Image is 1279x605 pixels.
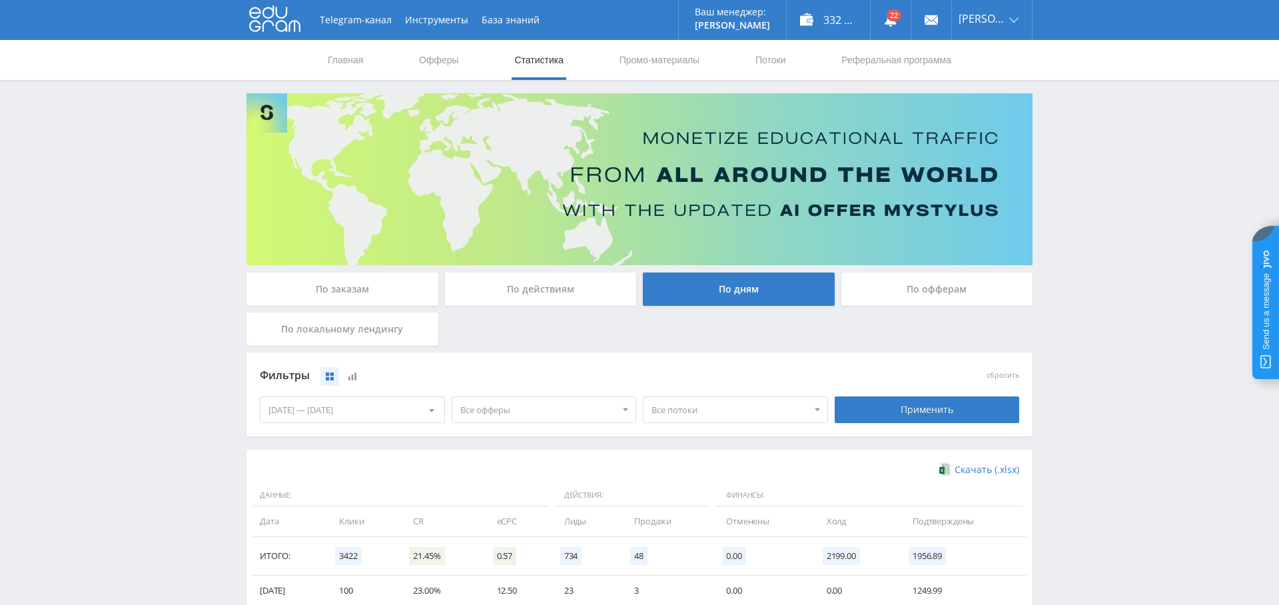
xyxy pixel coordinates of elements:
[618,40,701,80] a: Промо-материалы
[513,40,565,80] a: Статистика
[246,312,438,346] div: По локальному лендингу
[713,506,813,536] td: Отменены
[246,93,1033,265] img: Banner
[400,506,483,536] td: CR
[326,40,364,80] a: Главная
[554,484,709,507] span: Действия:
[445,273,637,306] div: По действиям
[418,40,460,80] a: Офферы
[335,547,361,565] span: 3422
[840,40,953,80] a: Реферальная программа
[813,506,899,536] td: Холд
[643,273,835,306] div: По дням
[716,484,1023,507] span: Финансы:
[253,484,548,507] span: Данные:
[939,463,1019,476] a: Скачать (.xlsx)
[909,547,946,565] span: 1956.89
[939,462,951,476] img: xlsx
[959,13,1005,24] span: [PERSON_NAME]
[621,506,713,536] td: Продажи
[493,547,516,565] span: 0.57
[260,366,828,386] div: Фильтры
[754,40,787,80] a: Потоки
[630,547,647,565] span: 48
[460,397,616,422] span: Все офферы
[246,273,438,306] div: По заказам
[560,547,582,565] span: 734
[409,547,444,565] span: 21.45%
[695,20,770,31] p: [PERSON_NAME]
[260,397,444,422] div: [DATE] — [DATE]
[695,7,770,17] p: Ваш менеджер:
[987,371,1019,380] button: сбросить
[253,537,326,576] td: Итого:
[253,506,326,536] td: Дата
[955,464,1019,475] span: Скачать (.xlsx)
[484,506,551,536] td: eCPC
[899,506,1026,536] td: Подтверждены
[326,506,400,536] td: Клики
[835,396,1020,423] div: Применить
[651,397,807,422] span: Все потоки
[841,273,1033,306] div: По офферам
[551,506,621,536] td: Лиды
[823,547,860,565] span: 2199.00
[722,547,745,565] span: 0.00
